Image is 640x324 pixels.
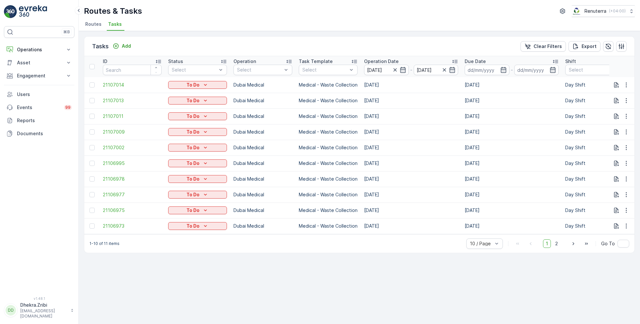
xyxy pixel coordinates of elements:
td: Dubai Medical [230,124,296,140]
input: dd/mm/yyyy [465,65,509,75]
td: Day Shift [562,124,627,140]
p: Clear Filters [534,43,562,50]
button: DDDhekra.Zribi[EMAIL_ADDRESS][DOMAIN_NAME] [4,302,74,319]
a: 21106995 [103,160,162,167]
p: Documents [17,130,72,137]
a: 21107013 [103,97,162,104]
td: [DATE] [361,155,461,171]
p: Operation [233,58,256,65]
button: To Do [168,128,227,136]
td: Medical - Waste Collection [296,218,361,234]
button: To Do [168,112,227,120]
button: To Do [168,191,227,199]
p: To Do [186,82,200,88]
button: To Do [168,144,227,152]
p: Select [569,67,614,73]
img: Screenshot_2024-07-26_at_13.33.01.png [572,8,582,15]
td: [DATE] [461,77,562,93]
p: Asset [17,59,61,66]
button: To Do [168,97,227,105]
td: Medical - Waste Collection [296,77,361,93]
td: Dubai Medical [230,108,296,124]
td: Day Shift [562,77,627,93]
td: Dubai Medical [230,155,296,171]
td: Day Shift [562,140,627,155]
p: Users [17,91,72,98]
td: Medical - Waste Collection [296,140,361,155]
td: Medical - Waste Collection [296,124,361,140]
div: Toggle Row Selected [89,129,95,135]
p: Add [122,43,131,49]
div: Toggle Row Selected [89,192,95,197]
input: dd/mm/yyyy [364,65,409,75]
button: To Do [168,159,227,167]
td: [DATE] [461,171,562,187]
a: 21107009 [103,129,162,135]
td: Medical - Waste Collection [296,108,361,124]
td: [DATE] [461,108,562,124]
p: Task Template [299,58,333,65]
span: Go To [601,240,615,247]
p: Select [237,67,282,73]
a: Reports [4,114,74,127]
p: Status [168,58,183,65]
img: logo [4,5,17,18]
td: Day Shift [562,155,627,171]
td: Dubai Medical [230,171,296,187]
div: DD [6,305,16,316]
span: 2 [552,239,561,248]
button: Clear Filters [520,41,566,52]
td: Medical - Waste Collection [296,202,361,218]
td: [DATE] [361,171,461,187]
td: Medical - Waste Collection [296,171,361,187]
input: dd/mm/yyyy [514,65,559,75]
button: To Do [168,206,227,214]
td: [DATE] [361,218,461,234]
p: Routes & Tasks [84,6,142,16]
button: To Do [168,175,227,183]
td: Day Shift [562,108,627,124]
button: Renuterra(+04:00) [572,5,635,17]
p: [EMAIL_ADDRESS][DOMAIN_NAME] [20,308,67,319]
button: Add [110,42,134,50]
div: Toggle Row Selected [89,176,95,182]
span: 21107014 [103,82,162,88]
div: Toggle Row Selected [89,223,95,229]
p: Export [582,43,597,50]
p: 99 [65,105,71,110]
p: To Do [186,129,200,135]
p: Engagement [17,73,61,79]
td: Medical - Waste Collection [296,155,361,171]
p: Events [17,104,60,111]
input: Search [103,65,162,75]
p: - [410,66,412,74]
td: [DATE] [461,187,562,202]
span: 21107002 [103,144,162,151]
p: Due Date [465,58,486,65]
td: Dubai Medical [230,202,296,218]
a: 21106977 [103,191,162,198]
td: Dubai Medical [230,140,296,155]
div: Toggle Row Selected [89,208,95,213]
td: [DATE] [461,124,562,140]
td: [DATE] [461,93,562,108]
td: [DATE] [361,187,461,202]
td: Dubai Medical [230,77,296,93]
p: 1-10 of 11 items [89,241,120,246]
div: Toggle Row Selected [89,161,95,166]
button: Operations [4,43,74,56]
p: To Do [186,191,200,198]
p: Renuterra [584,8,606,14]
td: [DATE] [361,202,461,218]
td: Day Shift [562,171,627,187]
a: 21107011 [103,113,162,120]
img: logo_light-DOdMpM7g.png [19,5,47,18]
td: Day Shift [562,202,627,218]
div: Toggle Row Selected [89,98,95,103]
td: Dubai Medical [230,218,296,234]
td: [DATE] [361,140,461,155]
td: Day Shift [562,218,627,234]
